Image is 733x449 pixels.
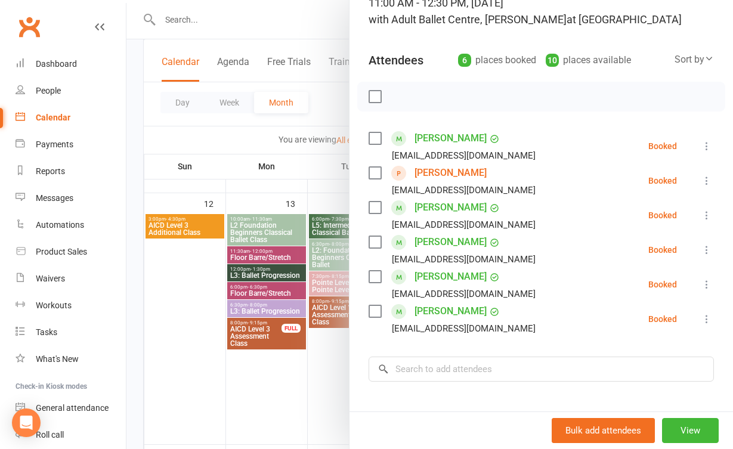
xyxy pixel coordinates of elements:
[14,12,44,42] a: Clubworx
[392,148,536,163] div: [EMAIL_ADDRESS][DOMAIN_NAME]
[369,13,567,26] span: with Adult Ballet Centre, [PERSON_NAME]
[36,403,109,413] div: General attendance
[392,321,536,336] div: [EMAIL_ADDRESS][DOMAIN_NAME]
[36,247,87,256] div: Product Sales
[16,131,126,158] a: Payments
[16,185,126,212] a: Messages
[415,233,487,252] a: [PERSON_NAME]
[16,422,126,448] a: Roll call
[392,217,536,233] div: [EMAIL_ADDRESS][DOMAIN_NAME]
[648,142,677,150] div: Booked
[36,113,70,122] div: Calendar
[36,430,64,439] div: Roll call
[458,52,536,69] div: places booked
[648,211,677,219] div: Booked
[648,315,677,323] div: Booked
[415,129,487,148] a: [PERSON_NAME]
[415,198,487,217] a: [PERSON_NAME]
[369,52,423,69] div: Attendees
[392,286,536,302] div: [EMAIL_ADDRESS][DOMAIN_NAME]
[16,212,126,239] a: Automations
[16,158,126,185] a: Reports
[16,319,126,346] a: Tasks
[369,357,714,382] input: Search to add attendees
[392,182,536,198] div: [EMAIL_ADDRESS][DOMAIN_NAME]
[36,327,57,337] div: Tasks
[415,302,487,321] a: [PERSON_NAME]
[36,140,73,149] div: Payments
[36,193,73,203] div: Messages
[12,408,41,437] div: Open Intercom Messenger
[36,220,84,230] div: Automations
[36,274,65,283] div: Waivers
[662,418,719,443] button: View
[415,163,487,182] a: [PERSON_NAME]
[16,346,126,373] a: What's New
[392,252,536,267] div: [EMAIL_ADDRESS][DOMAIN_NAME]
[552,418,655,443] button: Bulk add attendees
[16,395,126,422] a: General attendance kiosk mode
[36,301,72,310] div: Workouts
[16,51,126,78] a: Dashboard
[16,239,126,265] a: Product Sales
[16,292,126,319] a: Workouts
[415,267,487,286] a: [PERSON_NAME]
[458,54,471,67] div: 6
[546,52,631,69] div: places available
[36,59,77,69] div: Dashboard
[16,104,126,131] a: Calendar
[16,265,126,292] a: Waivers
[36,166,65,176] div: Reports
[567,13,682,26] span: at [GEOGRAPHIC_DATA]
[36,86,61,95] div: People
[648,280,677,289] div: Booked
[675,52,714,67] div: Sort by
[36,354,79,364] div: What's New
[16,78,126,104] a: People
[648,246,677,254] div: Booked
[546,54,559,67] div: 10
[648,176,677,185] div: Booked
